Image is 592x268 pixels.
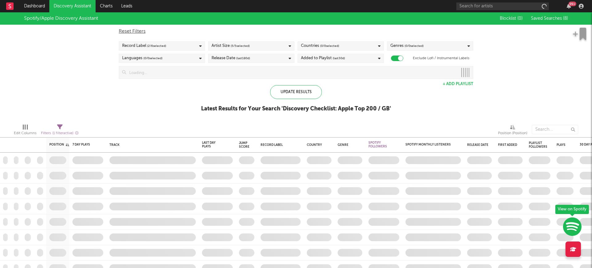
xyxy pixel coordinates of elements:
[14,122,36,140] div: Edit Columns
[202,141,224,148] div: Last Day Plays
[24,15,98,22] div: Spotify/Apple Discovery Assistant
[320,42,339,50] span: ( 0 / 0 selected)
[14,130,36,137] div: Edit Columns
[405,42,424,50] span: ( 0 / 0 selected)
[563,16,568,21] span: ( 8 )
[236,55,250,62] span: (last 180 d)
[49,143,69,146] div: Position
[467,143,489,147] div: Release Date
[307,143,328,147] div: Country
[413,55,469,62] label: Exclude Lofi / Instrumental Labels
[500,16,523,21] span: Blocklist
[122,55,162,62] div: Languages
[531,16,568,21] span: Saved Searches
[301,55,345,62] div: Added to Playlist
[119,28,473,35] div: Reset Filters
[368,141,390,148] div: Spotify Followers
[126,66,458,79] input: Loading...
[517,16,523,21] span: ( 0 )
[52,132,73,135] span: ( 1 filter active)
[498,122,527,140] div: Position (Position)
[212,55,250,62] div: Release Date
[532,125,578,134] input: Search...
[529,16,568,21] button: Saved Searches (8)
[301,42,339,50] div: Countries
[231,42,250,50] span: ( 5 / 5 selected)
[201,105,391,113] div: Latest Results for Your Search ' Discovery Checklist: Apple Top 200 / GB '
[555,205,589,214] div: View on Spotify
[41,130,79,137] div: Filters
[456,2,549,10] input: Search for artists
[122,42,166,50] div: Record Label
[390,42,424,50] div: Genres
[41,122,79,140] div: Filters(1 filter active)
[405,143,452,146] div: Spotify Monthly Listeners
[72,143,94,146] div: 7 Day Plays
[567,4,571,9] button: 99+
[557,143,565,147] div: Plays
[498,130,527,137] div: Position (Position)
[239,141,249,149] div: Jump Score
[443,82,473,86] button: + Add Playlist
[498,143,520,147] div: First Added
[529,141,547,149] div: Playlist Followers
[212,42,250,50] div: Artist Size
[109,143,193,147] div: Track
[569,2,576,6] div: 99 +
[261,143,298,147] div: Record Label
[147,42,166,50] span: ( 2 / 6 selected)
[270,85,322,99] div: Update Results
[338,143,359,147] div: Genre
[143,55,162,62] span: ( 0 / 0 selected)
[333,55,345,62] span: (last 30 d)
